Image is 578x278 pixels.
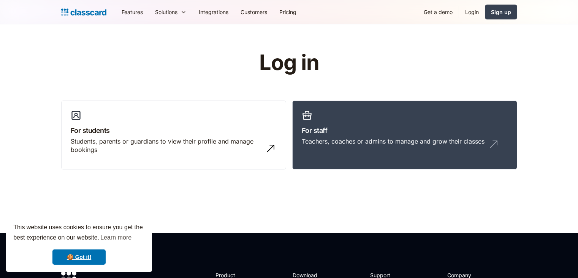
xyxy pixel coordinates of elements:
div: cookieconsent [6,216,152,272]
div: Teachers, coaches or admins to manage and grow their classes [302,137,485,145]
a: home [61,7,106,18]
a: dismiss cookie message [52,249,106,265]
a: Sign up [485,5,517,19]
a: learn more about cookies [99,232,133,243]
div: Sign up [491,8,511,16]
div: Solutions [155,8,177,16]
span: This website uses cookies to ensure you get the best experience on our website. [13,223,145,243]
h3: For staff [302,125,508,136]
div: Students, parents or guardians to view their profile and manage bookings [71,137,261,154]
h3: For students [71,125,277,136]
a: Pricing [273,3,302,21]
a: Features [116,3,149,21]
a: Login [459,3,485,21]
a: Integrations [193,3,234,21]
a: Get a demo [418,3,459,21]
h1: Log in [168,51,410,75]
a: Customers [234,3,273,21]
a: For staffTeachers, coaches or admins to manage and grow their classes [292,101,517,170]
a: For studentsStudents, parents or guardians to view their profile and manage bookings [61,101,286,170]
div: Solutions [149,3,193,21]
